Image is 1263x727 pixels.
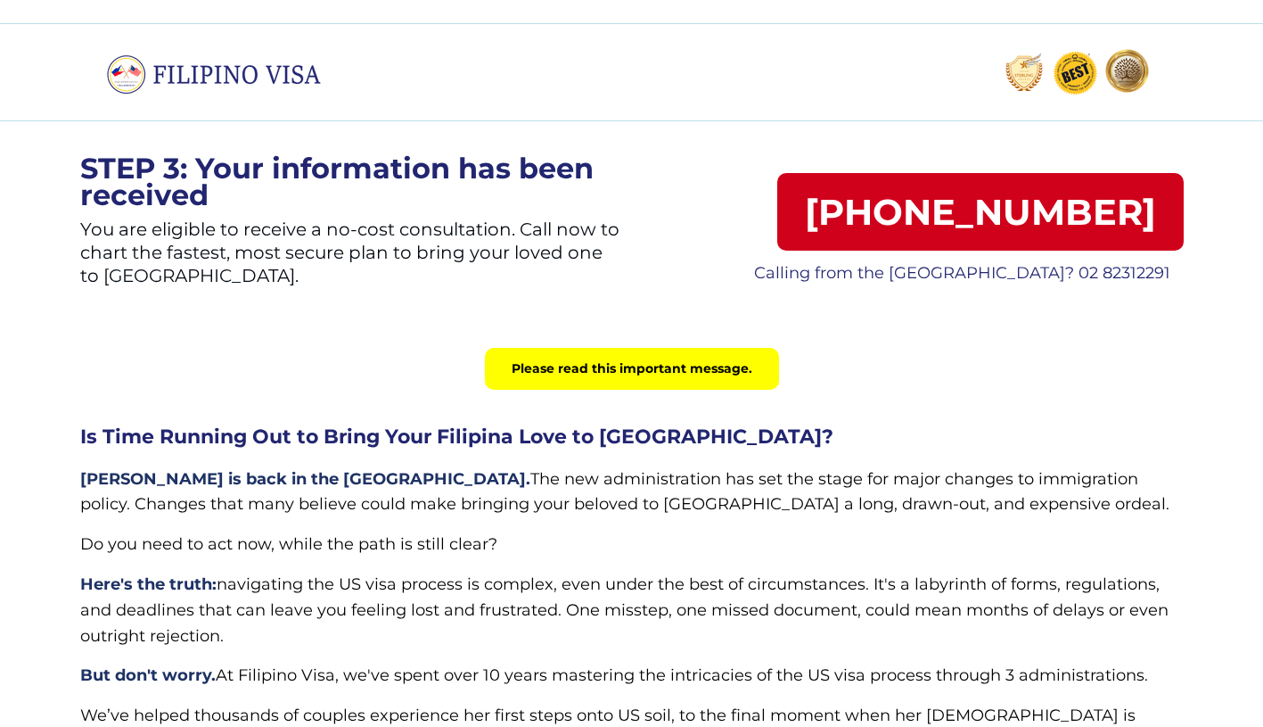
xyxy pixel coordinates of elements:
span: navigating the US visa process is complex, even under the best of circumstances. It's a labyrinth... [80,574,1169,646]
div: Please read this important message. [485,348,779,390]
h2: Is Time Running Out to Bring Your Filipina Love to [GEOGRAPHIC_DATA]? [80,425,1184,449]
p: You are eligible to receive a no-cost consultation. Call now to chart the fastest, most secure pl... [80,218,621,301]
span: Here's the truth: [80,574,217,594]
p: STEP 3: Your information has been received [80,155,621,209]
span: But don't worry. [80,665,216,685]
span: At Filipino Visa, we've spent over 10 years mastering the intricacies of the US visa process thro... [216,665,1148,685]
span: Do you need to act now, while the path is still clear? [80,534,497,554]
a: [PHONE_NUMBER] [777,173,1183,251]
span: [PERSON_NAME] is back in the [GEOGRAPHIC_DATA]. [80,469,530,489]
p: Calling from the [GEOGRAPHIC_DATA]? 02 82312291 [741,260,1184,287]
span: The new administration has set the stage for major changes to immigration policy. Changes that ma... [80,469,1169,515]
